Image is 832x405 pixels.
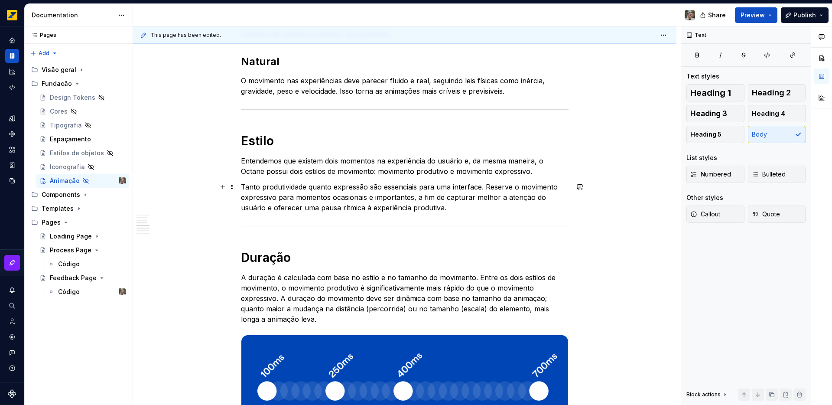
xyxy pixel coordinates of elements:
[686,84,744,101] button: Heading 1
[5,174,19,188] a: Data sources
[28,188,129,202] div: Components
[42,204,74,213] div: Templates
[686,126,744,143] button: Heading 5
[5,283,19,297] button: Notifications
[5,158,19,172] div: Storybook stories
[8,389,16,398] svg: Supernova Logo
[686,206,744,223] button: Callout
[685,10,695,20] img: Tiago
[686,193,723,202] div: Other styles
[5,299,19,313] button: Search ⌘K
[241,250,569,265] h1: Duração
[28,77,129,91] div: Fundação
[50,107,68,116] div: Cores
[42,218,61,227] div: Pages
[752,109,785,118] span: Heading 4
[5,127,19,141] a: Components
[28,32,56,39] div: Pages
[748,206,806,223] button: Quote
[36,91,129,105] a: Design Tokens
[686,154,717,162] div: List styles
[36,105,129,118] a: Cores
[5,143,19,157] a: Assets
[36,146,129,160] a: Estilos de objetos
[36,243,129,257] a: Process Page
[50,274,97,282] div: Feedback Page
[150,32,221,39] span: This page has been edited.
[5,65,19,78] a: Analytics
[686,389,728,401] div: Block actions
[241,182,569,213] p: Tanto produtividade quanto expressão são essenciais para uma interface. Reserve o movimento expre...
[5,80,19,94] a: Code automation
[44,285,129,299] a: CódigoTiago
[5,49,19,63] a: Documentation
[735,7,777,23] button: Preview
[5,33,19,47] a: Home
[741,11,765,20] span: Preview
[695,7,731,23] button: Share
[50,121,82,130] div: Tipografia
[50,135,91,144] div: Espaçamento
[42,79,72,88] div: Fundação
[36,271,129,285] a: Feedback Page
[686,166,744,183] button: Numbered
[5,314,19,328] a: Invite team
[752,170,786,179] span: Bulleted
[36,118,129,132] a: Tipografia
[5,330,19,344] a: Settings
[748,166,806,183] button: Bulleted
[28,63,129,77] div: Visão geral
[690,88,731,97] span: Heading 1
[690,210,720,219] span: Callout
[752,88,791,97] span: Heading 2
[241,55,569,69] h2: Natural
[241,156,569,176] p: Entendemos que existem dois momentos na experiência do usuário e, da mesma maneira, o Octane poss...
[748,105,806,122] button: Heading 4
[119,177,126,184] img: Tiago
[686,72,719,81] div: Text styles
[28,216,129,229] div: Pages
[36,160,129,174] a: Iconografia
[50,246,91,255] div: Process Page
[32,11,114,20] div: Documentation
[781,7,829,23] button: Publish
[36,132,129,146] a: Espaçamento
[241,75,569,96] p: O movimento nas experiências deve parecer fluido e real, seguindo leis físicas como inércia, grav...
[50,163,85,171] div: Iconografia
[119,288,126,295] img: Tiago
[58,260,80,268] div: Código
[42,65,76,74] div: Visão geral
[241,133,569,149] h1: Estilo
[42,190,80,199] div: Components
[58,287,80,296] div: Código
[36,174,129,188] a: AnimaçãoTiago
[690,170,731,179] span: Numbered
[44,257,129,271] a: Código
[686,391,721,398] div: Block actions
[5,111,19,125] a: Design tokens
[5,346,19,359] div: Contact support
[748,84,806,101] button: Heading 2
[28,202,129,216] div: Templates
[50,93,95,102] div: Design Tokens
[686,105,744,122] button: Heading 3
[50,232,92,241] div: Loading Page
[752,210,780,219] span: Quote
[39,50,49,57] span: Add
[36,229,129,243] a: Loading Page
[708,11,726,20] span: Share
[7,10,17,20] img: e8093afa-4b23-4413-bf51-00cde92dbd3f.png
[50,149,104,157] div: Estilos de objetos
